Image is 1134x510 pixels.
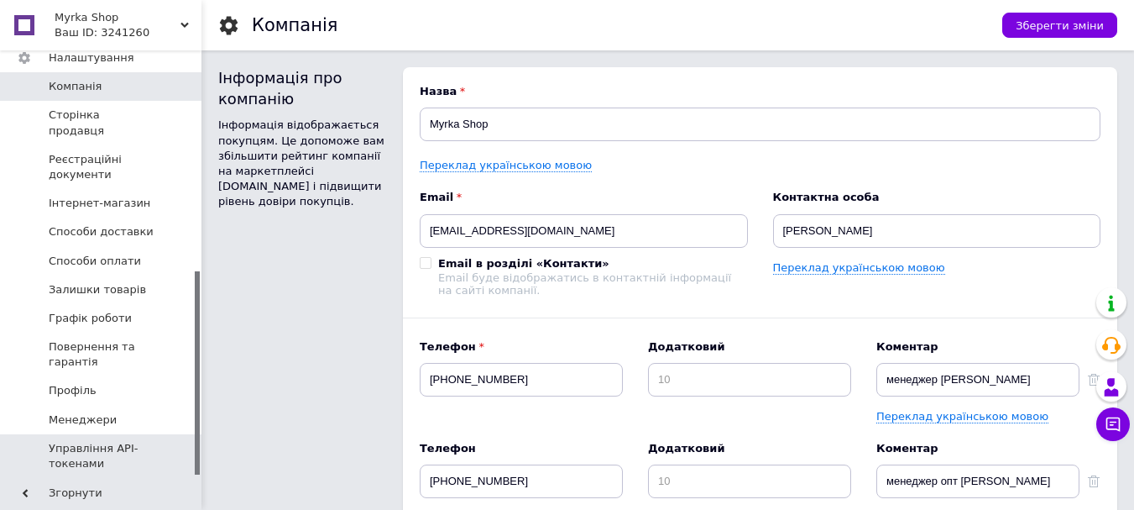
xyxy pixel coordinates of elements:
b: Додатковий [648,339,851,355]
input: +38 096 0000000 [420,465,623,498]
h1: Компанія [252,15,337,35]
b: Телефон [420,441,623,456]
span: Управління API-токенами [49,441,155,471]
span: Менеджери [49,413,117,428]
span: Інтернет-магазин [49,196,150,211]
button: Зберегти зміни [1002,13,1117,38]
span: Профіль [49,383,97,398]
span: Сторінка продавця [49,108,155,138]
input: Наприклад: Бухгалтерія [876,465,1079,498]
div: Інформація відображається покупцям. Це допоможе вам збільшити рейтинг компанії на маркетплейсі [D... [218,118,386,209]
span: Налаштування [49,50,134,66]
b: Коментар [876,441,1079,456]
div: Інформація про компанію [218,67,386,109]
button: Чат з покупцем [1096,407,1130,441]
input: 10 [648,363,851,397]
span: Реєстраційні документи [49,152,155,182]
div: Email буде відображатись в контактній інформації на сайті компанії. [438,271,748,297]
body: Редактор, 20DABA81-B9F3-44F8-97A0-CD2021583485 [17,17,662,104]
b: Email в розділі «Контакти» [438,257,609,270]
span: Зберегти зміни [1016,19,1104,32]
input: Електронна адреса [420,214,748,248]
input: Наприклад: Бухгалтерія [876,363,1079,397]
a: Переклад українською мовою [773,261,945,275]
span: Компанія [49,79,102,94]
a: Переклад українською мовою [420,159,592,172]
span: Залишки товарів [49,282,146,297]
b: Контактна особа [773,190,1101,205]
span: Способи оплати [49,254,141,269]
span: Повернення та гарантія [49,339,155,370]
div: Ваш ID: 3241260 [55,25,201,40]
b: Назва [420,84,1100,99]
input: Назва вашої компанії [420,108,1100,141]
a: Переклад українською мовою [876,410,1048,423]
b: Додатковий [648,441,851,456]
b: Коментар [876,339,1079,355]
input: 10 [648,465,851,498]
input: +38 096 0000000 [420,363,623,397]
b: Email [420,190,748,205]
span: Графік роботи [49,311,132,326]
span: Myrka Shop [55,10,180,25]
span: Способи доставки [49,224,154,239]
input: ПІБ [773,214,1101,248]
b: Телефон [420,339,623,355]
